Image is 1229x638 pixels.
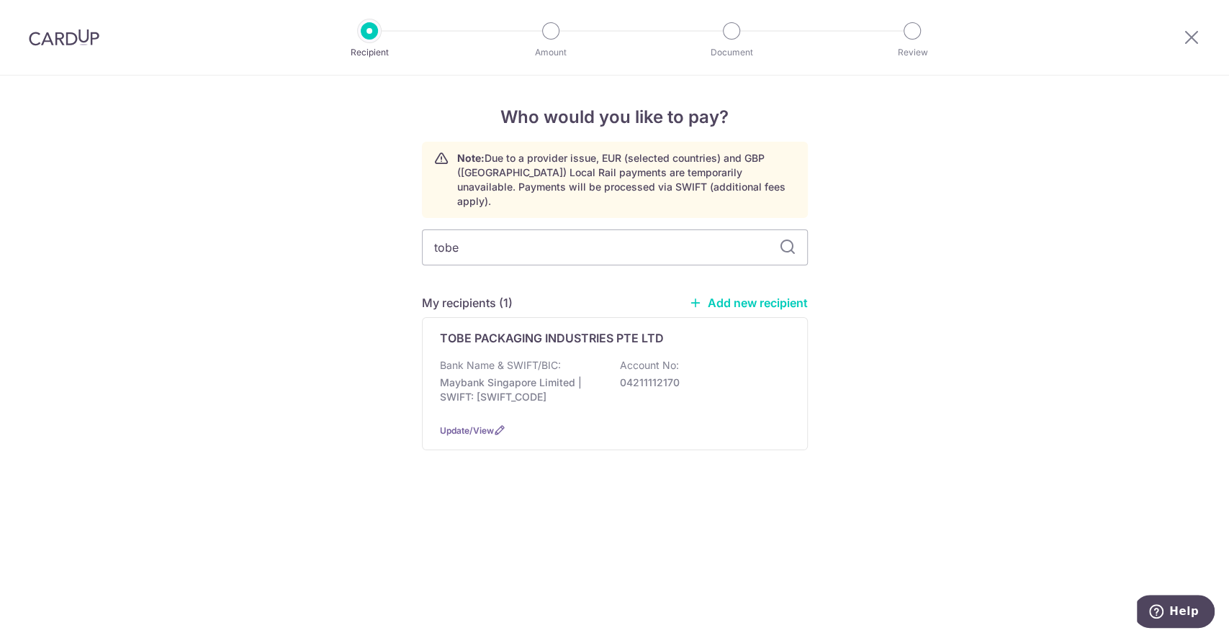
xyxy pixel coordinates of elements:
[1137,595,1215,631] iframe: Opens a widget where you can find more information
[620,358,679,373] p: Account No:
[689,296,808,310] a: Add new recipient
[498,45,604,60] p: Amount
[422,104,808,130] h4: Who would you like to pay?
[29,29,99,46] img: CardUp
[440,358,561,373] p: Bank Name & SWIFT/BIC:
[316,45,423,60] p: Recipient
[678,45,785,60] p: Document
[440,425,494,436] a: Update/View
[440,375,601,404] p: Maybank Singapore Limited | SWIFT: [SWIFT_CODE]
[457,151,796,209] p: Due to a provider issue, EUR (selected countries) and GBP ([GEOGRAPHIC_DATA]) Local Rail payments...
[620,375,781,390] p: 04211112170
[422,229,808,265] input: Search for any recipient here
[859,45,965,60] p: Review
[440,329,664,347] p: TOBE PACKAGING INDUSTRIES PTE LTD
[457,152,485,164] strong: Note:
[422,294,513,311] h5: My recipients (1)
